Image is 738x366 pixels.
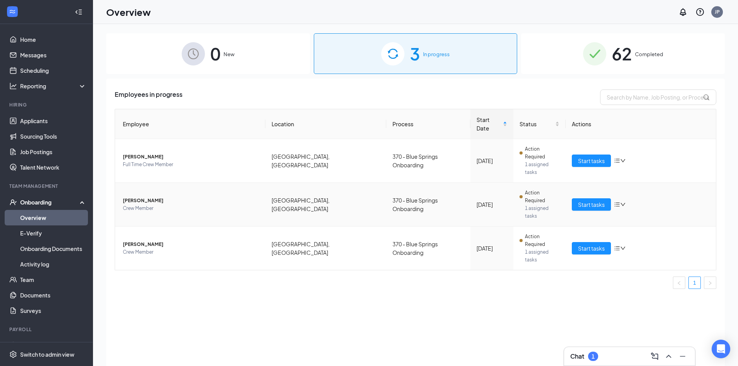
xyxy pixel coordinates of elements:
[673,277,685,289] button: left
[9,82,17,90] svg: Analysis
[477,156,507,165] div: [DATE]
[265,139,386,183] td: [GEOGRAPHIC_DATA], [GEOGRAPHIC_DATA]
[525,145,559,161] span: Action Required
[20,287,86,303] a: Documents
[673,277,685,289] li: Previous Page
[20,351,74,358] div: Switch to admin view
[386,227,470,270] td: 370 - Blue Springs Onboarding
[525,189,559,204] span: Action Required
[620,158,626,163] span: down
[578,244,605,253] span: Start tasks
[708,281,712,285] span: right
[525,204,559,220] span: 1 assigned tasks
[477,115,502,132] span: Start Date
[386,139,470,183] td: 370 - Blue Springs Onboarding
[614,245,620,251] span: bars
[265,109,386,139] th: Location
[20,160,86,175] a: Talent Network
[689,277,700,289] a: 1
[578,156,605,165] span: Start tasks
[123,153,259,161] span: [PERSON_NAME]
[210,40,220,67] span: 0
[20,241,86,256] a: Onboarding Documents
[678,352,687,361] svg: Minimize
[9,101,85,108] div: Hiring
[649,350,661,363] button: ComposeMessage
[20,198,80,206] div: Onboarding
[123,161,259,168] span: Full Time Crew Member
[688,277,701,289] li: 1
[115,89,182,105] span: Employees in progress
[386,109,470,139] th: Process
[20,210,86,225] a: Overview
[9,183,85,189] div: Team Management
[20,256,86,272] a: Activity log
[20,303,86,318] a: Surveys
[477,244,507,253] div: [DATE]
[614,158,620,164] span: bars
[712,340,730,358] div: Open Intercom Messenger
[20,113,86,129] a: Applicants
[635,50,663,58] span: Completed
[677,281,681,285] span: left
[614,201,620,208] span: bars
[123,248,259,256] span: Crew Member
[704,277,716,289] li: Next Page
[678,7,688,17] svg: Notifications
[123,241,259,248] span: [PERSON_NAME]
[75,8,83,16] svg: Collapse
[572,198,611,211] button: Start tasks
[9,198,17,206] svg: UserCheck
[265,183,386,227] td: [GEOGRAPHIC_DATA], [GEOGRAPHIC_DATA]
[676,350,689,363] button: Minimize
[612,40,632,67] span: 62
[20,129,86,144] a: Sourcing Tools
[525,233,559,248] span: Action Required
[386,183,470,227] td: 370 - Blue Springs Onboarding
[525,161,559,176] span: 1 assigned tasks
[20,32,86,47] a: Home
[224,50,234,58] span: New
[525,248,559,264] span: 1 assigned tasks
[513,109,566,139] th: Status
[592,353,595,360] div: 1
[9,326,85,333] div: Payroll
[115,109,265,139] th: Employee
[20,272,86,287] a: Team
[662,350,675,363] button: ChevronUp
[9,351,17,358] svg: Settings
[423,50,450,58] span: In progress
[20,82,87,90] div: Reporting
[664,352,673,361] svg: ChevronUp
[20,225,86,241] a: E-Verify
[123,204,259,212] span: Crew Member
[265,227,386,270] td: [GEOGRAPHIC_DATA], [GEOGRAPHIC_DATA]
[695,7,705,17] svg: QuestionInfo
[477,200,507,209] div: [DATE]
[106,5,151,19] h1: Overview
[620,246,626,251] span: down
[9,8,16,15] svg: WorkstreamLogo
[620,202,626,207] span: down
[20,144,86,160] a: Job Postings
[410,40,420,67] span: 3
[578,200,605,209] span: Start tasks
[570,352,584,361] h3: Chat
[715,9,720,15] div: JP
[566,109,716,139] th: Actions
[704,277,716,289] button: right
[572,155,611,167] button: Start tasks
[20,47,86,63] a: Messages
[600,89,716,105] input: Search by Name, Job Posting, or Process
[20,338,86,353] a: PayrollCrown
[123,197,259,204] span: [PERSON_NAME]
[572,242,611,254] button: Start tasks
[520,120,554,128] span: Status
[650,352,659,361] svg: ComposeMessage
[20,63,86,78] a: Scheduling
